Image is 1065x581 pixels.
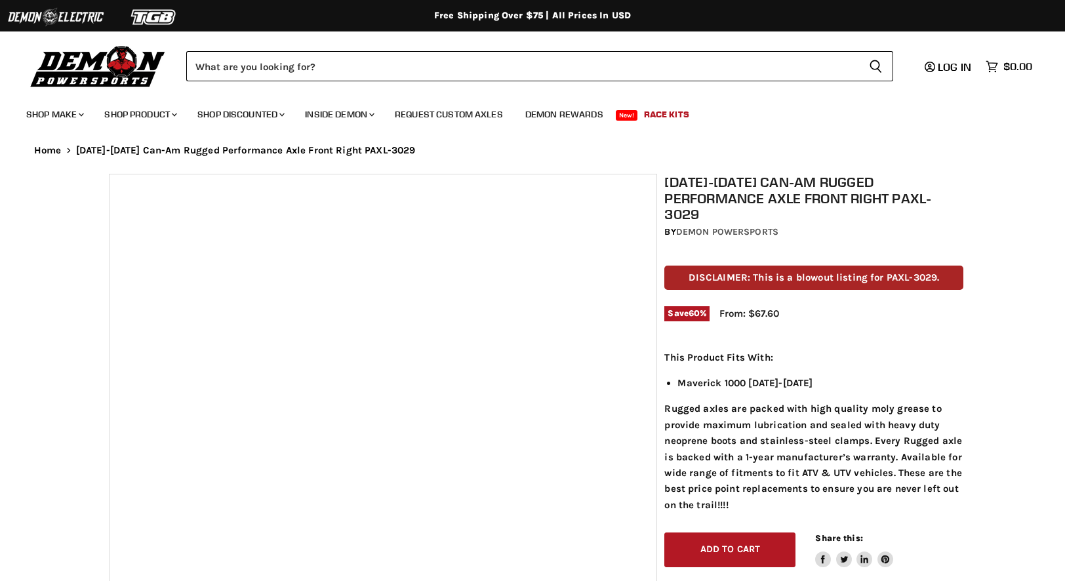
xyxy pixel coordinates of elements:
a: Demon Rewards [515,101,613,128]
li: Maverick 1000 [DATE]-[DATE] [677,375,963,391]
span: From: $67.60 [719,308,779,319]
div: Free Shipping Over $75 | All Prices In USD [8,10,1057,22]
span: 60 [689,308,700,318]
p: DISCLAIMER: This is a blowout listing for PAXL-3029. [664,266,963,290]
img: TGB Logo 2 [105,5,203,30]
ul: Main menu [16,96,1029,128]
span: Save % [664,306,710,321]
img: Demon Powersports [26,43,170,89]
span: [DATE]-[DATE] Can-Am Rugged Performance Axle Front Right PAXL-3029 [76,145,416,156]
aside: Share this: [815,532,893,567]
img: Demon Electric Logo 2 [7,5,105,30]
a: Home [34,145,62,156]
a: Shop Product [94,101,185,128]
a: Demon Powersports [676,226,778,237]
input: Search [186,51,858,81]
div: Rugged axles are packed with high quality moly grease to provide maximum lubrication and sealed w... [664,350,963,513]
a: Inside Demon [295,101,382,128]
div: by [664,225,963,239]
a: Shop Discounted [188,101,292,128]
a: Shop Make [16,101,92,128]
nav: Breadcrumbs [8,145,1057,156]
p: This Product Fits With: [664,350,963,365]
span: Add to cart [700,544,761,555]
span: $0.00 [1003,60,1032,73]
h1: [DATE]-[DATE] Can-Am Rugged Performance Axle Front Right PAXL-3029 [664,174,963,222]
a: Race Kits [634,101,699,128]
form: Product [186,51,893,81]
button: Search [858,51,893,81]
a: $0.00 [979,57,1039,76]
span: Share this: [815,533,862,543]
button: Add to cart [664,532,795,567]
a: Request Custom Axles [385,101,513,128]
span: Log in [938,60,971,73]
span: New! [616,110,638,121]
a: Log in [919,61,979,73]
